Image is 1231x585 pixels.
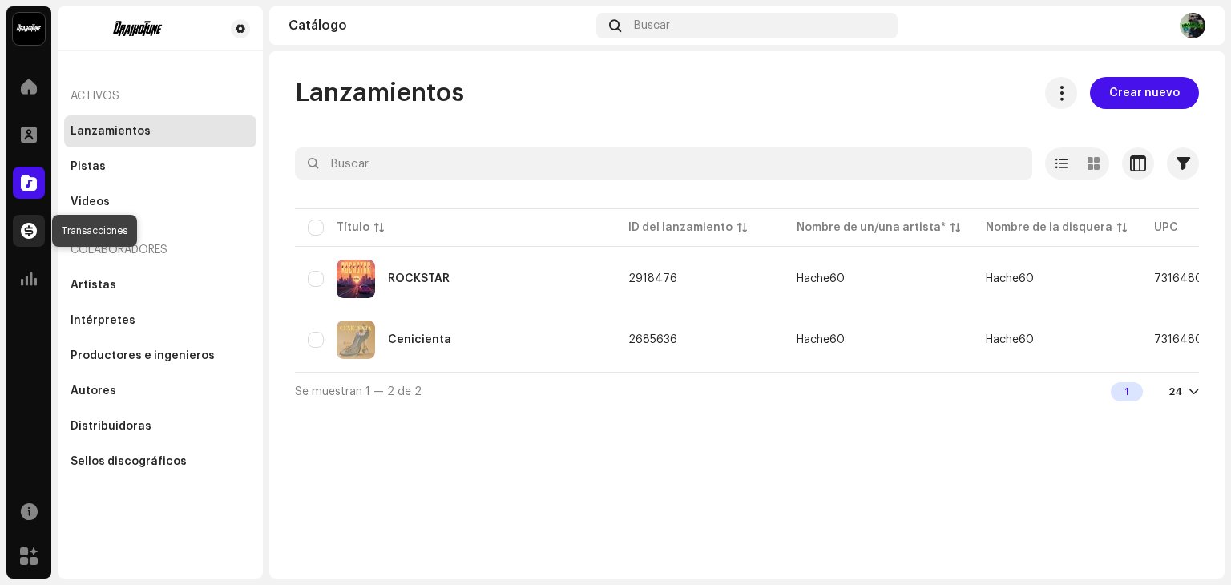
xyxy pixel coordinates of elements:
input: Buscar [295,147,1032,180]
div: Cenicienta [388,334,451,345]
div: Artistas [71,279,116,292]
div: 1 [1111,382,1143,401]
span: Lanzamientos [295,77,464,109]
re-a-nav-header: Colaboradores [64,231,256,269]
div: Título [337,220,369,236]
img: 12b79bde-0396-475f-b9c3-4ec478378277 [337,260,375,298]
re-m-nav-item: Lanzamientos [64,115,256,147]
div: ID del lanzamiento [628,220,733,236]
div: Nombre de un/una artista* [797,220,946,236]
div: ROCKSTAR [388,273,450,284]
re-m-nav-item: Autores [64,375,256,407]
re-m-nav-item: Videos [64,186,256,218]
div: Productores e ingenieros [71,349,215,362]
div: Sellos discográficos [71,455,187,468]
div: Nombre de la disquera [986,220,1112,236]
div: Intérpretes [71,314,135,327]
img: 10370c6a-d0e2-4592-b8a2-38f444b0ca44 [13,13,45,45]
div: Hache60 [797,334,845,345]
re-m-nav-item: Distribuidoras [64,410,256,442]
span: Buscar [634,19,670,32]
span: 2918476 [628,273,677,284]
span: Hache60 [797,273,960,284]
span: 2685636 [628,334,677,345]
span: Se muestran 1 — 2 de 2 [295,386,422,397]
img: bffa4acc-c7e7-4339-9754-f2f234871d77 [1180,13,1205,38]
div: 24 [1168,385,1183,398]
re-m-nav-item: Intérpretes [64,305,256,337]
span: Hache60 [986,334,1034,345]
span: Hache60 [986,273,1034,284]
button: Crear nuevo [1090,77,1199,109]
div: Videos [71,196,110,208]
div: Lanzamientos [71,125,151,138]
div: Catálogo [289,19,590,32]
div: Autores [71,385,116,397]
re-m-nav-item: Artistas [64,269,256,301]
re-a-nav-header: Activos [64,77,256,115]
re-m-nav-item: Sellos discográficos [64,446,256,478]
re-m-nav-item: Pistas [64,151,256,183]
div: Hache60 [797,273,845,284]
div: Pistas [71,160,106,173]
span: Hache60 [797,334,960,345]
div: Distribuidoras [71,420,151,433]
img: fa294d24-6112-42a8-9831-6e0cd3b5fa40 [71,19,205,38]
span: Crear nuevo [1109,77,1180,109]
img: 89a17bcb-a42b-4b66-84fe-03023e82f529 [337,321,375,359]
re-m-nav-item: Productores e ingenieros [64,340,256,372]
